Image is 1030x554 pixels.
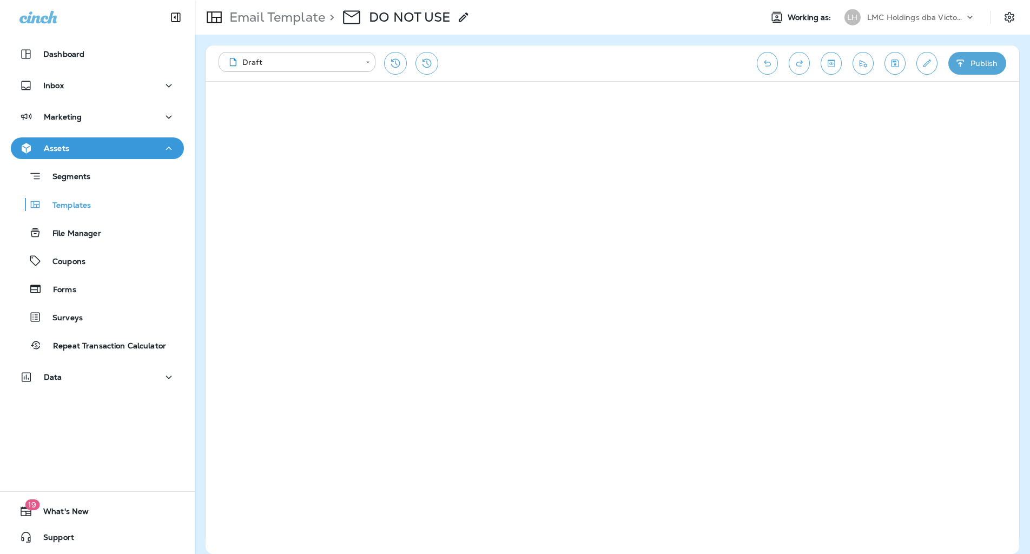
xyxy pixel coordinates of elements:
[44,373,62,381] p: Data
[42,257,85,267] p: Coupons
[415,52,438,75] button: View Changelog
[42,285,76,295] p: Forms
[853,52,874,75] button: Send test email
[42,172,90,183] p: Segments
[42,229,101,239] p: File Manager
[11,334,184,357] button: Repeat Transaction Calculator
[11,75,184,96] button: Inbox
[821,52,842,75] button: Toggle preview
[225,9,325,25] p: Email Template
[11,164,184,188] button: Segments
[11,306,184,328] button: Surveys
[11,43,184,65] button: Dashboard
[867,13,965,22] p: LMC Holdings dba Victory Lane Quick Oil Change
[11,278,184,300] button: Forms
[43,50,84,58] p: Dashboard
[325,9,334,25] p: >
[42,341,166,352] p: Repeat Transaction Calculator
[43,81,64,90] p: Inbox
[11,249,184,272] button: Coupons
[11,366,184,388] button: Data
[788,13,834,22] span: Working as:
[161,6,191,28] button: Collapse Sidebar
[42,313,83,324] p: Surveys
[11,526,184,548] button: Support
[1000,8,1019,27] button: Settings
[11,193,184,216] button: Templates
[948,52,1006,75] button: Publish
[32,507,89,520] span: What's New
[384,52,407,75] button: Restore from previous version
[226,57,358,68] div: Draft
[25,499,39,510] span: 19
[44,113,82,121] p: Marketing
[32,533,74,546] span: Support
[789,52,810,75] button: Redo
[844,9,861,25] div: LH
[884,52,906,75] button: Save
[11,106,184,128] button: Marketing
[42,201,91,211] p: Templates
[757,52,778,75] button: Undo
[44,144,69,153] p: Assets
[916,52,937,75] button: Edit details
[369,9,450,25] p: DO NOT USE
[11,500,184,522] button: 19What's New
[11,137,184,159] button: Assets
[11,221,184,244] button: File Manager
